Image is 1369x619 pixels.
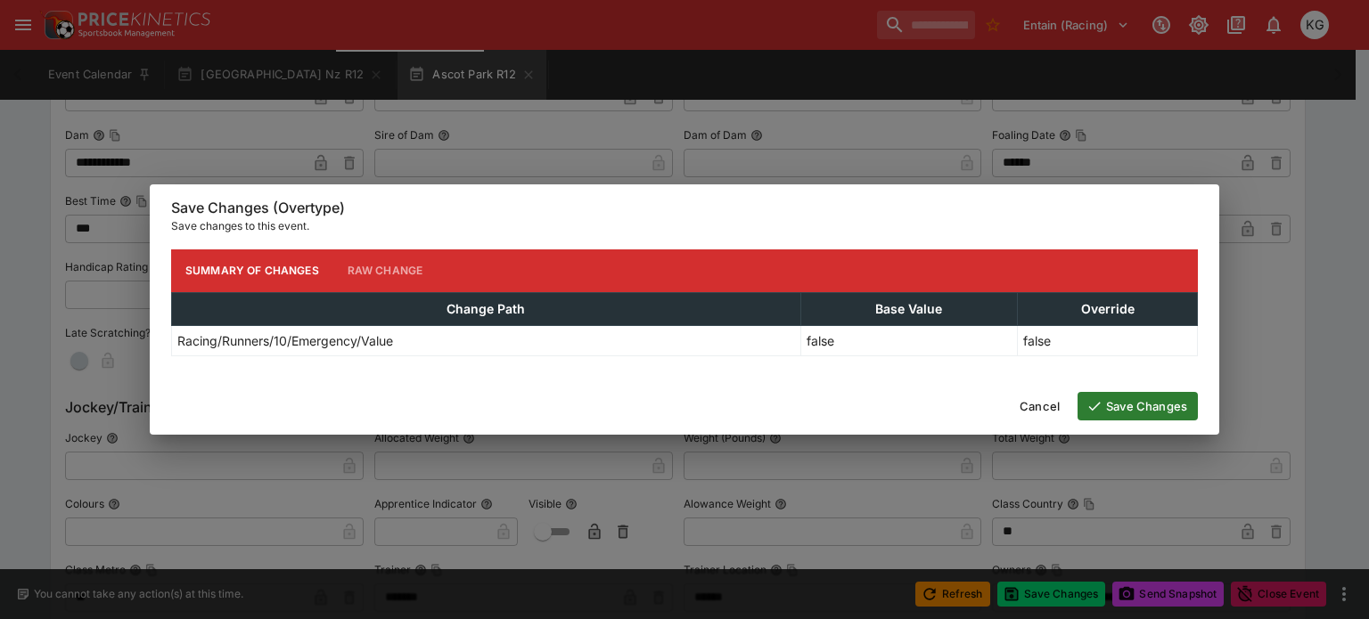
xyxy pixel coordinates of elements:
th: Override [1018,292,1198,325]
button: Summary of Changes [171,249,333,292]
button: Raw Change [333,249,438,292]
p: Racing/Runners/10/Emergency/Value [177,331,393,350]
h6: Save Changes (Overtype) [171,199,1198,217]
button: Save Changes [1078,392,1198,420]
button: Cancel [1009,392,1070,420]
td: false [800,325,1017,355]
th: Change Path [172,292,801,325]
td: false [1018,325,1198,355]
th: Base Value [800,292,1017,325]
p: Save changes to this event. [171,217,1198,235]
